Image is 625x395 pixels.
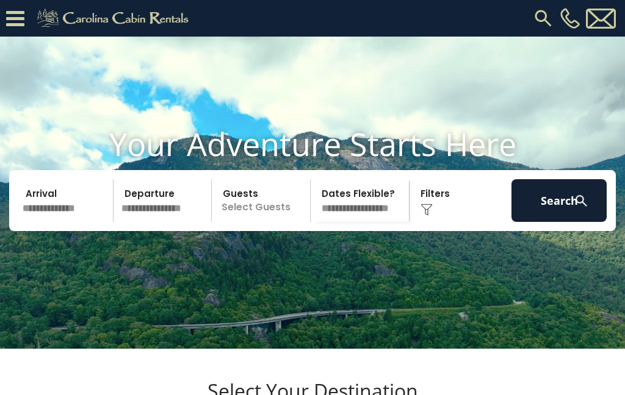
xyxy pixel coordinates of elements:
[215,179,310,222] p: Select Guests
[421,204,433,216] img: filter--v1.png
[9,125,616,163] h1: Your Adventure Starts Here
[557,8,583,29] a: [PHONE_NUMBER]
[31,6,199,30] img: Khaki-logo.png
[574,193,589,208] img: search-regular-white.png
[511,179,607,222] button: Search
[532,7,554,29] img: search-regular.svg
